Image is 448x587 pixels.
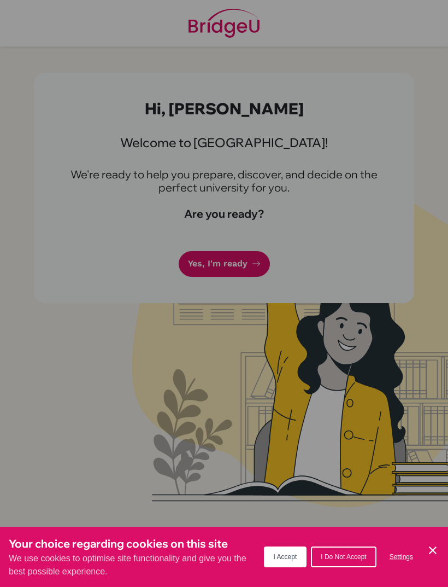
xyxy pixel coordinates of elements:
button: Settings [381,548,422,566]
span: I Accept [274,553,297,561]
button: I Do Not Accept [311,547,376,567]
p: We use cookies to optimise site functionality and give you the best possible experience. [9,552,264,578]
h3: Your choice regarding cookies on this site [9,536,264,552]
span: I Do Not Accept [321,553,366,561]
span: Settings [390,553,413,561]
button: I Accept [264,547,307,567]
button: Save and close [426,544,439,557]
